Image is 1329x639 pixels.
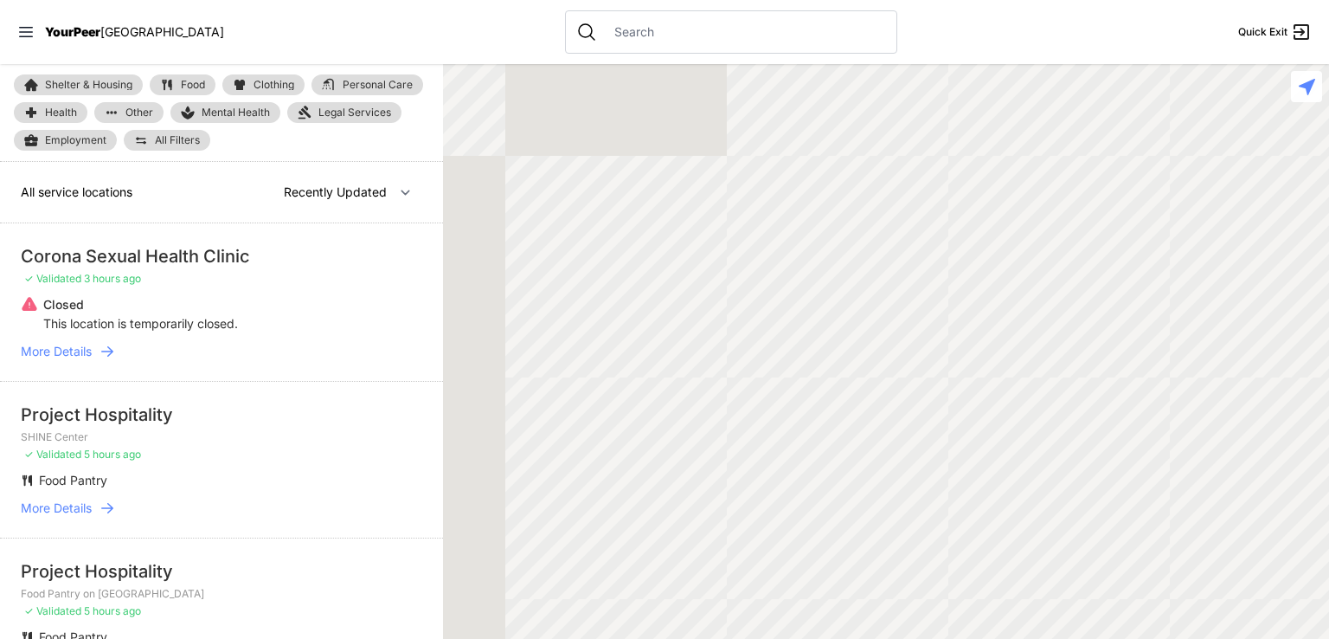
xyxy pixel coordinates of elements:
span: Legal Services [318,106,391,119]
p: This location is temporarily closed. [43,315,238,332]
p: SHINE Center [21,430,422,444]
div: Project Hospitality [21,403,422,427]
span: Quick Exit [1238,25,1287,39]
span: YourPeer [45,24,100,39]
a: Mental Health [170,102,280,123]
a: YourPeer[GEOGRAPHIC_DATA] [45,27,224,37]
span: Shelter & Housing [45,80,132,90]
span: ✓ Validated [24,604,81,617]
a: More Details [21,343,422,360]
span: More Details [21,500,92,517]
a: Other [94,102,164,123]
input: Search [604,23,886,41]
a: All Filters [124,130,210,151]
span: More Details [21,343,92,360]
a: Clothing [222,74,305,95]
span: Food [181,80,205,90]
a: Quick Exit [1238,22,1312,42]
span: Other [125,107,153,118]
a: Employment [14,130,117,151]
p: Closed [43,296,238,313]
p: Food Pantry on [GEOGRAPHIC_DATA] [21,587,422,601]
span: 5 hours ago [84,448,141,461]
span: All service locations [21,184,132,199]
span: Personal Care [343,80,413,90]
span: Clothing [254,80,294,90]
a: Shelter & Housing [14,74,143,95]
span: 5 hours ago [84,604,141,617]
a: More Details [21,500,422,517]
span: Employment [45,133,106,147]
span: Food Pantry [39,473,107,487]
div: Project Hospitality [21,559,422,584]
a: Legal Services [287,102,401,123]
a: Personal Care [311,74,423,95]
span: Mental Health [202,106,270,119]
span: Health [45,107,77,118]
a: Health [14,102,87,123]
span: ✓ Validated [24,272,81,285]
a: Food [150,74,215,95]
div: Corona Sexual Health Clinic [21,244,422,268]
span: All Filters [155,135,200,145]
span: 3 hours ago [84,272,141,285]
span: [GEOGRAPHIC_DATA] [100,24,224,39]
span: ✓ Validated [24,448,81,461]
